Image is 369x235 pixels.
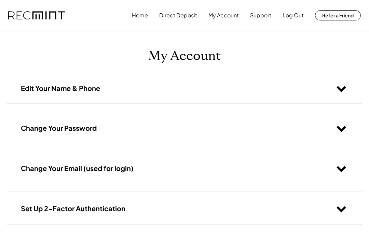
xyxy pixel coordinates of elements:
button: Home [132,9,148,22]
h1: My Account [148,48,221,64]
button: Direct Deposit [159,9,197,22]
h3: Change Your Email (used for login) [21,164,134,173]
button: Support [250,9,271,22]
button: Log Out [283,9,304,22]
button: Refer a Friend [315,10,361,20]
h3: Edit Your Name & Phone [21,84,100,93]
img: recmint-logotype%403x.png [8,11,65,20]
button: My Account [208,9,239,22]
h3: Change Your Password [21,124,97,132]
h3: Set Up 2-Factor Authentication [21,204,125,213]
